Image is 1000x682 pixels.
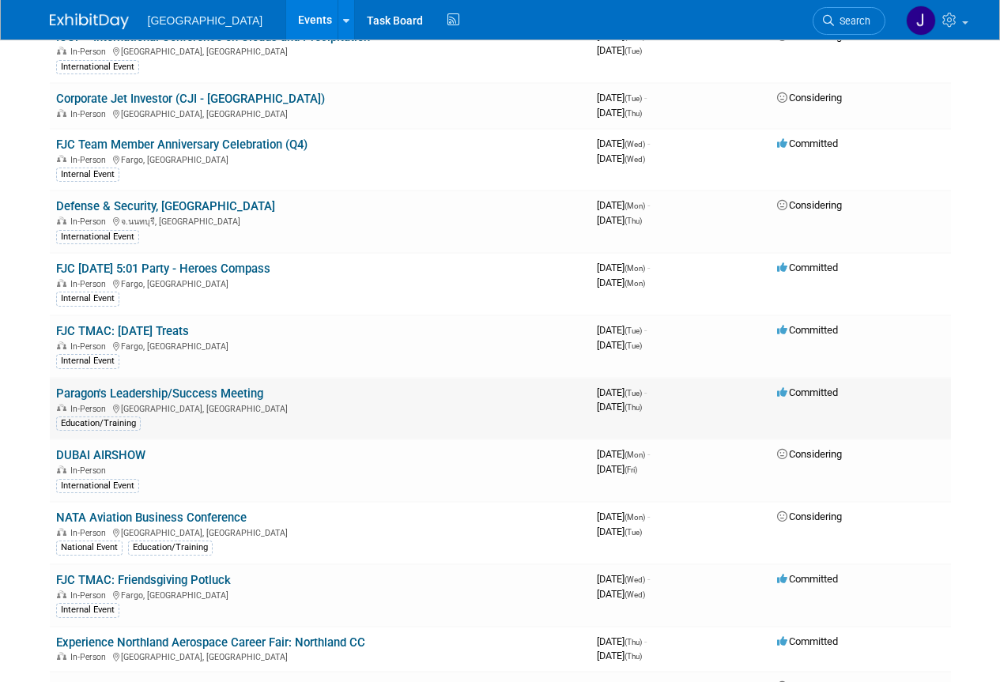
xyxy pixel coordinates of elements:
[56,199,275,213] a: Defense & Security, [GEOGRAPHIC_DATA]
[597,573,650,585] span: [DATE]
[625,326,642,335] span: (Tue)
[625,217,642,225] span: (Thu)
[56,44,584,57] div: [GEOGRAPHIC_DATA], [GEOGRAPHIC_DATA]
[777,199,842,211] span: Considering
[56,92,325,106] a: Corporate Jet Investor (CJI - [GEOGRAPHIC_DATA])
[777,386,838,398] span: Committed
[597,277,645,288] span: [DATE]
[597,339,642,351] span: [DATE]
[597,386,647,398] span: [DATE]
[834,15,870,27] span: Search
[777,448,842,460] span: Considering
[57,155,66,163] img: In-Person Event
[625,450,645,459] span: (Mon)
[56,541,123,555] div: National Event
[597,262,650,273] span: [DATE]
[57,465,66,473] img: In-Person Event
[777,92,842,104] span: Considering
[56,214,584,227] div: จ.นนทบุรี, [GEOGRAPHIC_DATA]
[56,416,141,431] div: Education/Training
[597,138,650,149] span: [DATE]
[128,541,213,555] div: Education/Training
[56,60,139,74] div: International Event
[56,324,189,338] a: FJC TMAC: [DATE] Treats
[57,47,66,55] img: In-Person Event
[644,324,647,336] span: -
[647,262,650,273] span: -
[56,526,584,538] div: [GEOGRAPHIC_DATA], [GEOGRAPHIC_DATA]
[56,107,584,119] div: [GEOGRAPHIC_DATA], [GEOGRAPHIC_DATA]
[70,652,111,662] span: In-Person
[56,339,584,352] div: Fargo, [GEOGRAPHIC_DATA]
[70,279,111,289] span: In-Person
[56,479,139,493] div: International Event
[625,32,645,41] span: (Mon)
[56,448,145,462] a: DUBAI AIRSHOW
[625,513,645,522] span: (Mon)
[625,590,645,599] span: (Wed)
[625,47,642,55] span: (Tue)
[56,573,231,587] a: FJC TMAC: Friendsgiving Potluck
[56,386,263,401] a: Paragon's Leadership/Success Meeting
[597,92,647,104] span: [DATE]
[57,109,66,117] img: In-Person Event
[647,199,650,211] span: -
[625,155,645,164] span: (Wed)
[57,404,66,412] img: In-Person Event
[56,138,308,152] a: FJC Team Member Anniversary Celebration (Q4)
[56,603,119,617] div: Internal Event
[57,652,66,660] img: In-Person Event
[70,217,111,227] span: In-Person
[70,528,111,538] span: In-Person
[625,575,645,584] span: (Wed)
[56,292,119,306] div: Internal Event
[597,448,650,460] span: [DATE]
[597,635,647,647] span: [DATE]
[70,590,111,601] span: In-Person
[597,44,642,56] span: [DATE]
[597,153,645,164] span: [DATE]
[56,168,119,182] div: Internal Event
[56,635,365,650] a: Experience Northland Aerospace Career Fair: Northland CC
[597,511,650,522] span: [DATE]
[56,401,584,414] div: [GEOGRAPHIC_DATA], [GEOGRAPHIC_DATA]
[647,30,650,42] span: -
[644,635,647,647] span: -
[597,463,637,475] span: [DATE]
[625,94,642,103] span: (Tue)
[597,30,650,42] span: [DATE]
[57,590,66,598] img: In-Person Event
[597,324,647,336] span: [DATE]
[625,389,642,398] span: (Tue)
[813,7,885,35] a: Search
[644,386,647,398] span: -
[777,635,838,647] span: Committed
[56,354,119,368] div: Internal Event
[597,214,642,226] span: [DATE]
[777,30,842,42] span: Considering
[56,262,270,276] a: FJC [DATE] 5:01 Party - Heroes Compass
[647,138,650,149] span: -
[647,511,650,522] span: -
[625,652,642,661] span: (Thu)
[625,202,645,210] span: (Mon)
[56,588,584,601] div: Fargo, [GEOGRAPHIC_DATA]
[644,92,647,104] span: -
[57,341,66,349] img: In-Person Event
[56,153,584,165] div: Fargo, [GEOGRAPHIC_DATA]
[777,324,838,336] span: Committed
[597,199,650,211] span: [DATE]
[70,404,111,414] span: In-Person
[597,107,642,119] span: [DATE]
[56,30,370,44] a: ICCP - International Conference on Clouds and Precipitation
[70,109,111,119] span: In-Person
[597,588,645,600] span: [DATE]
[57,528,66,536] img: In-Person Event
[50,13,129,29] img: ExhibitDay
[57,279,66,287] img: In-Person Event
[70,155,111,165] span: In-Person
[777,573,838,585] span: Committed
[597,401,642,413] span: [DATE]
[625,140,645,149] span: (Wed)
[625,638,642,646] span: (Thu)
